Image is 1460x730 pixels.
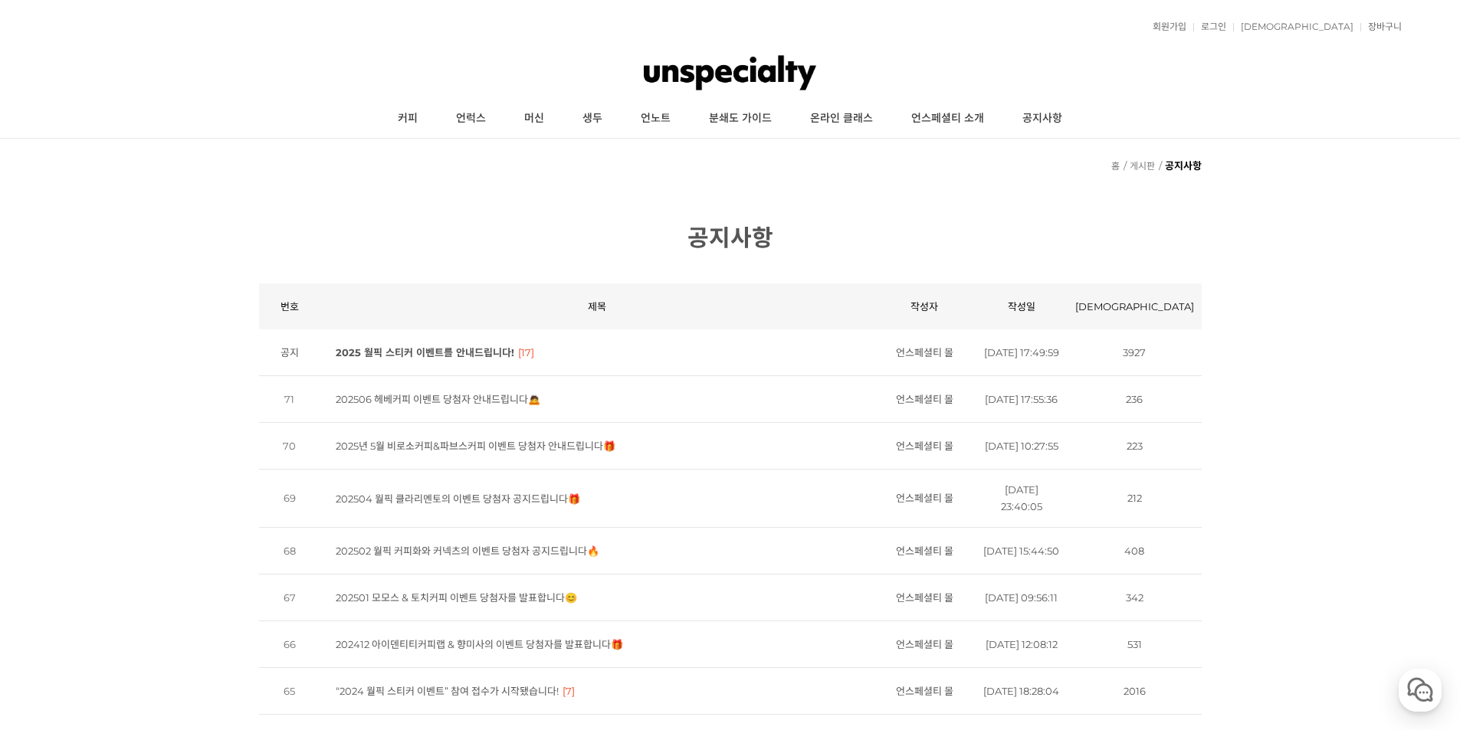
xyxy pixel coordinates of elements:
a: 게시판 [1130,160,1155,172]
th: 번호 [259,283,320,329]
span: [7] [563,683,575,699]
td: [DATE] 17:49:59 [976,329,1068,376]
td: 2016 [1068,668,1202,715]
a: 202504 월픽 클라리멘토의 이벤트 당첨자 공지드립니다🎁 [336,493,580,505]
a: 생두 [563,100,622,138]
a: 언스페셜티 소개 [892,100,1003,138]
a: 분쇄도 가이드 [690,100,791,138]
a: 2025년 5월 비로소커피&파브스커피 이벤트 당첨자 안내드립니다🎁 [336,440,615,452]
span: 68 [284,545,296,557]
td: 언스페셜티 몰 [874,528,976,575]
td: 언스페셜티 몰 [874,575,976,621]
a: 202412 아이덴티티커피랩 & 향미사의 이벤트 당첨자를 발표합니다🎁 [336,638,623,650]
span: 71 [284,393,294,405]
a: 회원가입 [1145,22,1186,31]
td: 언스페셜티 몰 [874,329,976,376]
td: 언스페셜티 몰 [874,423,976,470]
a: 202506 헤베커피 이벤트 당첨자 안내드립니다🙇 [336,393,540,405]
a: 설정 [198,486,294,524]
td: 3927 [1068,329,1202,376]
th: 작성일 [976,283,1068,329]
td: [DATE] 12:08:12 [976,621,1068,668]
a: 202502 월픽 커피화와 커넥츠의 이벤트 당첨자 공지드립니다🔥 [336,545,599,557]
th: [DEMOGRAPHIC_DATA] [1068,283,1202,329]
span: 설정 [237,509,255,521]
span: 67 [284,591,296,604]
a: 온라인 클래스 [791,100,892,138]
td: 342 [1068,575,1202,621]
span: 69 [284,492,296,504]
td: 408 [1068,528,1202,575]
a: 커피 [379,100,437,138]
strong: 공지사항 [1165,159,1202,172]
td: 언스페셜티 몰 [874,621,976,668]
a: 언럭스 [437,100,505,138]
span: 66 [284,638,296,650]
span: [17] [518,344,534,361]
span: 대화 [140,509,159,522]
li: 현재 위치 [1157,154,1202,177]
td: 212 [1068,470,1202,528]
td: 언스페셜티 몰 [874,376,976,423]
span: 70 [283,440,296,452]
a: 공지사항 [1003,100,1081,138]
a: 대화 [101,486,198,524]
th: 제목 [320,283,874,329]
td: 언스페셜티 몰 [874,668,976,715]
td: [DATE] 10:27:55 [976,423,1068,470]
td: 언스페셜티 몰 [874,470,976,528]
a: “2024 월픽 스티커 이벤트” 참여 접수가 시작됐습니다! [336,685,559,697]
th: 작성자 [874,283,976,329]
a: 로그인 [1193,22,1226,31]
a: 홈 [1111,160,1120,172]
span: 65 [284,685,295,697]
td: 223 [1068,423,1202,470]
font: 공지사항 [687,224,773,252]
a: [DEMOGRAPHIC_DATA] [1233,22,1353,31]
span: 공지 [281,346,299,358]
span: 홈 [48,509,57,521]
td: [DATE] 18:28:04 [976,668,1068,715]
a: 언노트 [622,100,690,138]
img: 언스페셜티 몰 [644,50,816,96]
td: [DATE] 23:40:05 [976,470,1068,528]
td: 236 [1068,376,1202,423]
td: [DATE] 15:44:50 [976,528,1068,575]
a: 202501 모모스 & 토치커피 이벤트 당첨자를 발표합니다😊 [336,591,577,604]
a: 머신 [505,100,563,138]
a: 홈 [5,486,101,524]
td: [DATE] 09:56:11 [976,575,1068,621]
td: 531 [1068,621,1202,668]
a: 장바구니 [1360,22,1402,31]
td: [DATE] 17:55:36 [976,376,1068,423]
a: 2025 월픽 스티커 이벤트를 안내드립니다! [336,346,514,358]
